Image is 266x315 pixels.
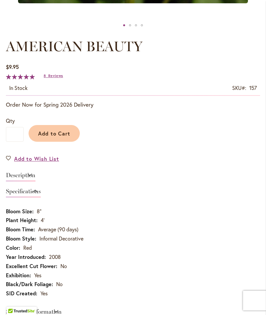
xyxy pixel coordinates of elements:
[38,130,71,137] span: Add to Cart
[6,217,260,226] td: 4'
[9,84,28,91] span: In stock
[6,74,35,79] div: 100%
[6,63,19,70] span: $9.95
[44,73,63,78] a: 8 Reviews
[6,208,260,217] td: 8"
[29,125,80,142] button: Add to Cart
[6,226,260,235] td: Average (90 days)
[6,188,41,198] a: Specifications
[6,253,260,262] td: 2008
[6,262,260,272] td: No
[6,244,260,253] td: Red
[6,117,15,124] span: Qty
[48,73,63,78] span: Reviews
[14,155,59,162] span: Add to Wish List
[6,101,260,109] p: Order Now for Spring 2026 Delivery
[121,20,127,30] div: AMERICAN BEAUTY
[44,73,46,78] span: 8
[139,20,145,30] div: AMERICAN BEAUTY
[6,272,260,281] td: Yes
[6,38,143,55] span: AMERICAN BEAUTY
[9,84,28,92] div: Availability
[6,235,260,244] td: Informal Decorative
[5,292,23,310] iframe: Launch Accessibility Center
[6,281,260,290] td: No
[133,20,139,30] div: AMERICAN BEAUTY
[6,172,35,182] a: Description
[232,84,246,91] strong: SKU
[249,84,257,92] div: 157
[6,155,59,162] a: Add to Wish List
[6,290,260,299] td: Yes
[127,20,133,30] div: AMERICAN BEAUTY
